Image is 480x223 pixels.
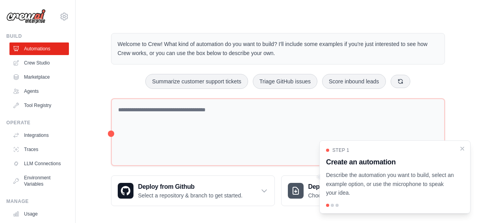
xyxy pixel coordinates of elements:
a: Usage [9,208,69,220]
h3: Deploy from zip file [308,182,375,192]
a: Automations [9,42,69,55]
a: Crew Studio [9,57,69,69]
div: Manage [6,198,69,205]
button: Triage GitHub issues [253,74,317,89]
p: Welcome to Crew! What kind of automation do you want to build? I'll include some examples if you'... [118,40,438,58]
a: Integrations [9,129,69,142]
a: Marketplace [9,71,69,83]
h3: Create an automation [326,157,454,168]
div: Build [6,33,69,39]
p: Describe the automation you want to build, select an example option, or use the microphone to spe... [326,171,454,197]
a: Traces [9,143,69,156]
img: Logo [6,9,46,24]
a: Environment Variables [9,171,69,190]
span: Step 1 [332,147,349,153]
div: Operate [6,120,69,126]
button: Close walkthrough [459,146,465,152]
a: LLM Connections [9,157,69,170]
iframe: Chat Widget [441,185,480,223]
p: Select a repository & branch to get started. [138,192,243,199]
a: Agents [9,85,69,98]
p: Choose a zip file to upload. [308,192,375,199]
h3: Deploy from Github [138,182,243,192]
button: Summarize customer support tickets [145,74,248,89]
button: Score inbound leads [322,74,386,89]
a: Tool Registry [9,99,69,112]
